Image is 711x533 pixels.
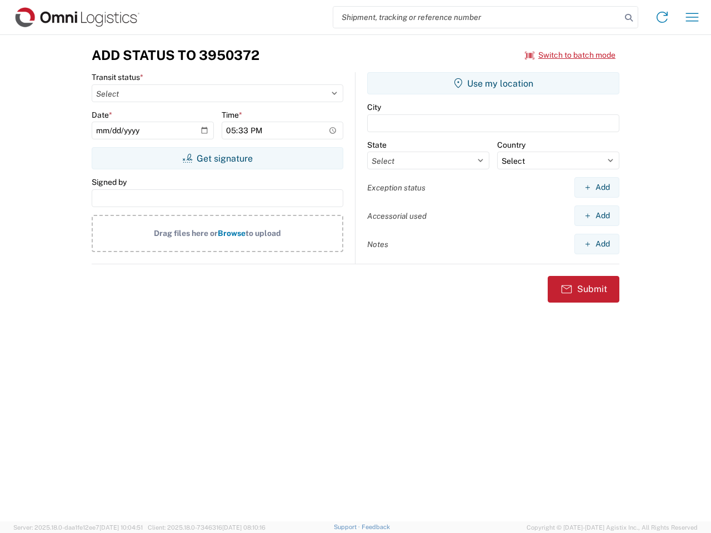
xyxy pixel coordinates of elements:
[525,46,615,64] button: Switch to batch mode
[92,110,112,120] label: Date
[222,110,242,120] label: Time
[367,102,381,112] label: City
[527,522,698,532] span: Copyright © [DATE]-[DATE] Agistix Inc., All Rights Reserved
[367,140,387,150] label: State
[497,140,525,150] label: Country
[574,234,619,254] button: Add
[574,205,619,226] button: Add
[246,229,281,238] span: to upload
[367,211,427,221] label: Accessorial used
[333,7,621,28] input: Shipment, tracking or reference number
[13,524,143,531] span: Server: 2025.18.0-daa1fe12ee7
[362,524,390,530] a: Feedback
[154,229,218,238] span: Drag files here or
[92,177,127,187] label: Signed by
[148,524,266,531] span: Client: 2025.18.0-7346316
[92,72,143,82] label: Transit status
[218,229,246,238] span: Browse
[92,147,343,169] button: Get signature
[367,72,619,94] button: Use my location
[99,524,143,531] span: [DATE] 10:04:51
[92,47,259,63] h3: Add Status to 3950372
[548,276,619,303] button: Submit
[574,177,619,198] button: Add
[367,239,388,249] label: Notes
[334,524,362,530] a: Support
[222,524,266,531] span: [DATE] 08:10:16
[367,183,425,193] label: Exception status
